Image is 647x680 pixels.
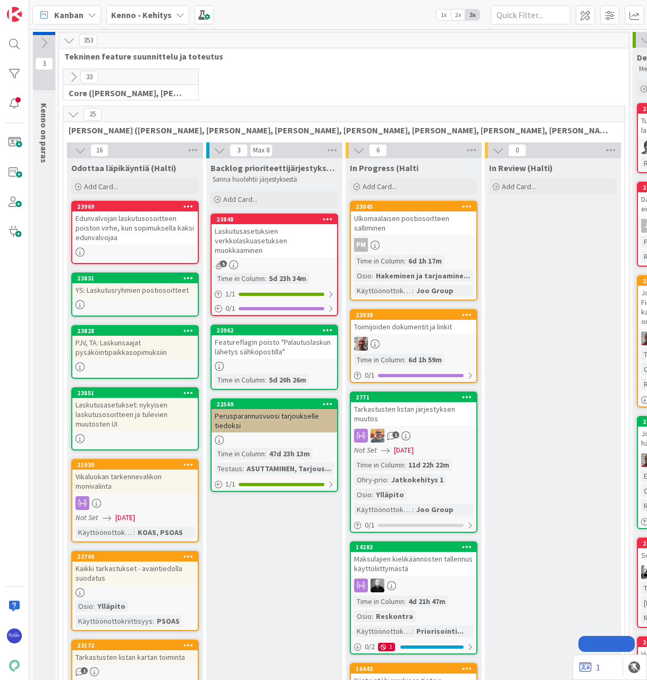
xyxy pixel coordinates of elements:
[354,337,368,351] img: VH
[39,103,49,163] span: Kenno on paras
[212,302,337,315] div: 0/1
[225,303,236,314] span: 0 / 1
[351,579,476,592] div: MV
[72,398,198,431] div: Laskutusasetukset: nykyisen laskutusosoitteen ja tulevien muutosten UI
[64,51,616,62] span: Tekninen feature suunnittelu ja toteutus
[72,336,198,359] div: PJV, TA: Laskunsaajat pysäköintipaikkasopimuksiin
[75,600,93,612] div: Osio
[242,463,244,474] span: :
[266,374,309,386] div: 5d 20h 26m
[354,285,412,296] div: Käyttöönottokriittisyys
[212,399,337,432] div: 22569Perusparannusvuosi tarjoukselle tiedoksi
[77,203,198,210] div: 23969
[220,260,227,267] span: 5
[225,288,236,300] span: 1 / 1
[223,194,257,204] span: Add Card...
[351,369,476,382] div: 0/1
[211,163,338,173] span: Backlog prioriteettijärjestyksessä (Halti)
[253,148,270,153] div: Max 8
[351,640,476,653] div: 0/22
[216,216,337,223] div: 23848
[212,287,337,301] div: 1/1
[365,641,375,652] span: 0 / 2
[373,610,416,622] div: Reskontra
[111,10,172,20] b: Kenno - Kehitys
[72,388,198,398] div: 23851
[212,326,337,335] div: 23962
[216,327,337,334] div: 23962
[72,274,198,283] div: 23831
[77,275,198,282] div: 23831
[215,463,242,474] div: Testaus
[354,474,387,486] div: Ohry-prio
[451,10,465,20] span: 2x
[7,628,22,643] img: RS
[356,394,476,401] div: 2771
[351,320,476,334] div: Toimijoiden dokumentit ja linkit
[72,460,198,493] div: 21930Vikaluokan tarkennevalikon monivalinta
[95,600,128,612] div: Ylläpito
[212,224,337,257] div: Laskutusasetuksien verkkolaskuasetuksen muokkaaminen
[93,600,95,612] span: :
[351,393,476,426] div: 2771Tarkastusten listan järjestyksen muutos
[77,642,198,649] div: 23172
[412,285,414,296] span: :
[72,326,198,359] div: 23828PJV, TA: Laskunsaajat pysäköintipaikkasopimuksiin
[72,552,198,562] div: 22700
[265,374,266,386] span: :
[356,311,476,319] div: 23938
[406,354,444,365] div: 6d 1h 59m
[356,543,476,551] div: 14283
[77,461,198,469] div: 21930
[72,460,198,470] div: 21930
[153,615,154,627] span: :
[75,526,133,538] div: Käyttöönottokriittisyys
[351,429,476,443] div: BN
[365,520,375,531] span: 0 / 1
[72,470,198,493] div: Vikaluokan tarkennevalikon monivalinta
[265,448,266,460] span: :
[354,610,372,622] div: Osio
[154,615,182,627] div: PSOAS
[371,429,384,443] img: BN
[216,401,337,408] div: 22569
[350,163,418,173] span: In Progress (Halti
[351,310,476,334] div: 23938Toimijoiden dokumentit ja linkit
[77,327,198,335] div: 23828
[354,255,404,267] div: Time in Column
[387,474,389,486] span: :
[373,489,407,500] div: Ylläpito
[356,665,476,673] div: 16443
[72,552,198,585] div: 22700Kaikki tarkastukset - avaintiedolla suodatus
[244,463,334,474] div: ASUTTAMINEN, Tarjous...
[230,144,248,157] span: 3
[75,513,98,522] i: Not Set
[77,553,198,560] div: 22700
[389,474,446,486] div: Jatkokehitys 1
[72,650,198,664] div: Tarkastusten listan kartan toiminta
[489,163,553,173] span: In Review (Halti)
[213,175,336,184] p: Sanna huolehtii järjestyksestä
[351,393,476,402] div: 2771
[354,238,368,252] div: PM
[79,34,97,47] span: 353
[502,182,536,191] span: Add Card...
[351,202,476,235] div: 23045Ulkomaalaisen postiosoitteen salliminen
[363,182,397,191] span: Add Card...
[69,125,611,135] span: Halti (Sebastian, VilleH, Riikka, Antti, MikkoV, PetriH, PetriM)
[351,402,476,426] div: Tarkastusten listan järjestyksen muutos
[404,459,406,471] span: :
[83,108,102,121] span: 25
[351,310,476,320] div: 23938
[212,399,337,409] div: 22569
[54,8,83,21] span: Kanban
[354,459,404,471] div: Time in Column
[414,625,466,637] div: Priorisointi...
[215,374,265,386] div: Time in Column
[436,10,451,20] span: 1x
[35,57,53,70] span: 3
[80,71,98,83] span: 33
[212,409,337,432] div: Perusparannusvuosi tarjoukselle tiedoksi
[212,326,337,359] div: 23962Featureflagin poisto "Palautuslaskun lähetys sähköpostilla"
[394,445,414,456] span: [DATE]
